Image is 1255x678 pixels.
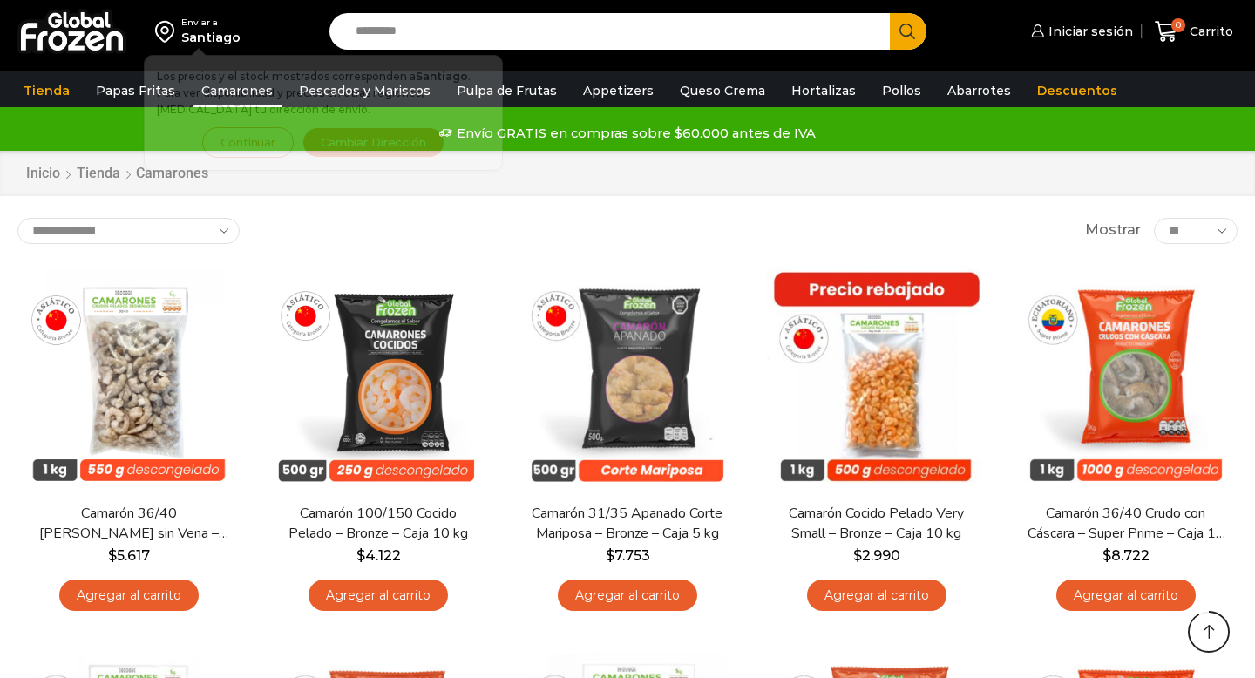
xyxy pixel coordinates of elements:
[558,580,697,612] a: Agregar al carrito: “Camarón 31/35 Apanado Corte Mariposa - Bronze - Caja 5 kg”
[807,580,946,612] a: Agregar al carrito: “Camarón Cocido Pelado Very Small - Bronze - Caja 10 kg”
[783,74,865,107] a: Hortalizas
[87,74,184,107] a: Papas Fritas
[939,74,1020,107] a: Abarrotes
[1102,547,1150,564] bdi: 8.722
[1028,74,1126,107] a: Descuentos
[181,29,241,46] div: Santiago
[155,17,181,46] img: address-field-icon.svg
[606,547,614,564] span: $
[1102,547,1111,564] span: $
[202,127,294,158] button: Continuar
[671,74,774,107] a: Queso Crema
[108,547,150,564] bdi: 5.617
[181,17,241,29] div: Enviar a
[853,547,900,564] bdi: 2.990
[1171,18,1185,32] span: 0
[448,74,566,107] a: Pulpa de Frutas
[606,547,650,564] bdi: 7.753
[1026,504,1226,544] a: Camarón 36/40 Crudo con Cáscara – Super Prime – Caja 10 kg
[1027,14,1133,49] a: Iniciar sesión
[527,504,728,544] a: Camarón 31/35 Apanado Corte Mariposa – Bronze – Caja 5 kg
[1085,220,1141,241] span: Mostrar
[777,504,977,544] a: Camarón Cocido Pelado Very Small – Bronze – Caja 10 kg
[309,580,448,612] a: Agregar al carrito: “Camarón 100/150 Cocido Pelado - Bronze - Caja 10 kg”
[278,504,478,544] a: Camarón 100/150 Cocido Pelado – Bronze – Caja 10 kg
[17,218,240,244] select: Pedido de la tienda
[59,580,199,612] a: Agregar al carrito: “Camarón 36/40 Crudo Pelado sin Vena - Bronze - Caja 10 kg”
[25,164,208,184] nav: Breadcrumb
[416,70,468,83] strong: Santiago
[890,13,926,50] button: Search button
[157,68,490,119] p: Los precios y el stock mostrados corresponden a . Para ver disponibilidad y precios en otras regi...
[873,74,930,107] a: Pollos
[1044,23,1133,40] span: Iniciar sesión
[574,74,662,107] a: Appetizers
[76,164,121,184] a: Tienda
[108,547,117,564] span: $
[1150,11,1238,52] a: 0 Carrito
[302,127,444,158] button: Cambiar Dirección
[1185,23,1233,40] span: Carrito
[29,504,229,544] a: Camarón 36/40 [PERSON_NAME] sin Vena – Bronze – Caja 10 kg
[356,547,401,564] bdi: 4.122
[15,74,78,107] a: Tienda
[853,547,862,564] span: $
[1056,580,1196,612] a: Agregar al carrito: “Camarón 36/40 Crudo con Cáscara - Super Prime - Caja 10 kg”
[356,547,365,564] span: $
[25,164,61,184] a: Inicio
[136,165,208,181] h1: Camarones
